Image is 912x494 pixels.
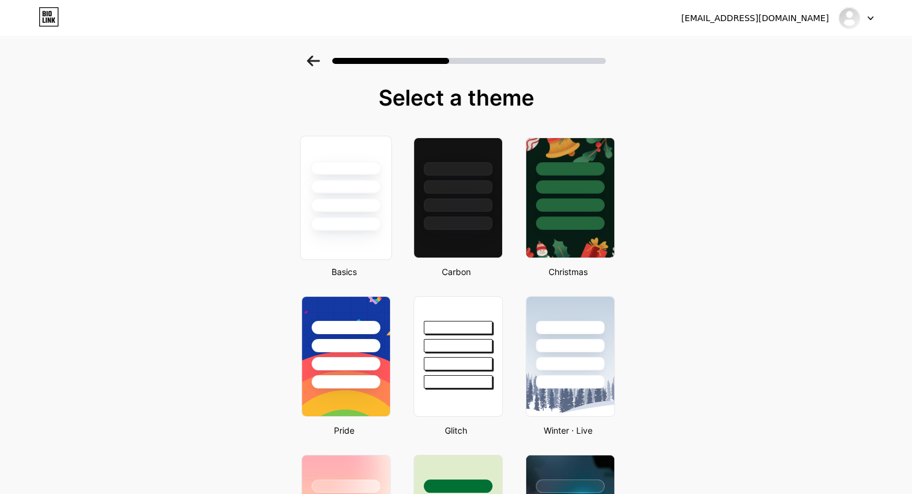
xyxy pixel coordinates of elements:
div: Basics [298,265,391,278]
img: Erika [838,7,861,30]
div: [EMAIL_ADDRESS][DOMAIN_NAME] [681,12,829,25]
div: Christmas [522,265,615,278]
div: Glitch [410,424,503,437]
div: Winter · Live [522,424,615,437]
div: Select a theme [297,86,616,110]
div: Pride [298,424,391,437]
div: Carbon [410,265,503,278]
